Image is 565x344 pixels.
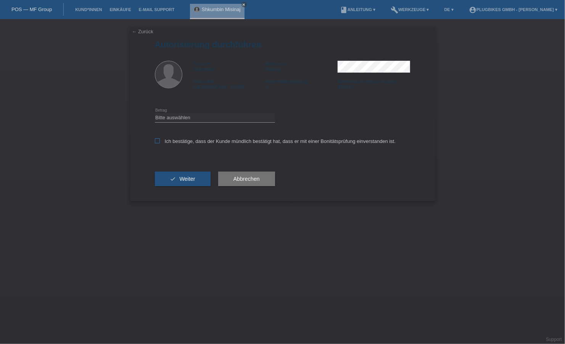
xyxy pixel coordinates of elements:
div: Shkumbin [193,61,266,72]
a: close [241,2,247,7]
div: [GEOGRAPHIC_DATA] [193,78,266,90]
a: Kund*innen [71,7,106,12]
span: Nachname [265,62,285,66]
a: Einkäufe [106,7,135,12]
i: close [242,3,246,6]
span: Nationalität [193,79,214,84]
i: build [391,6,398,14]
a: ← Zurück [132,29,153,34]
a: bookAnleitung ▾ [336,7,379,12]
span: Einreisedatum gemäss Ausweis [338,79,397,84]
i: account_circle [469,6,476,14]
div: Misinaj [265,61,338,72]
div: [DATE] [338,78,410,90]
span: Weiter [179,176,195,182]
span: Vorname [193,62,210,66]
a: POS — MF Group [11,6,52,12]
div: C [265,78,338,90]
label: Ich bestätige, dass der Kunde mündlich bestätigt hat, dass er mit einer Bonitätsprüfung einversta... [155,138,396,144]
a: Shkumbin Misinaj [202,6,241,12]
a: account_circlePlugBikes GmbH - [PERSON_NAME] ▾ [465,7,561,12]
a: Support [546,337,562,342]
i: check [170,176,176,182]
span: Abbrechen [233,176,260,182]
span: Aufenthaltsbewilligung [265,79,307,84]
i: book [340,6,348,14]
button: Abbrechen [218,172,275,186]
h1: Autorisierung durchführen [155,40,410,49]
a: E-Mail Support [135,7,179,12]
button: check Weiter [155,172,211,186]
a: buildWerkzeuge ▾ [387,7,433,12]
a: DE ▾ [441,7,457,12]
